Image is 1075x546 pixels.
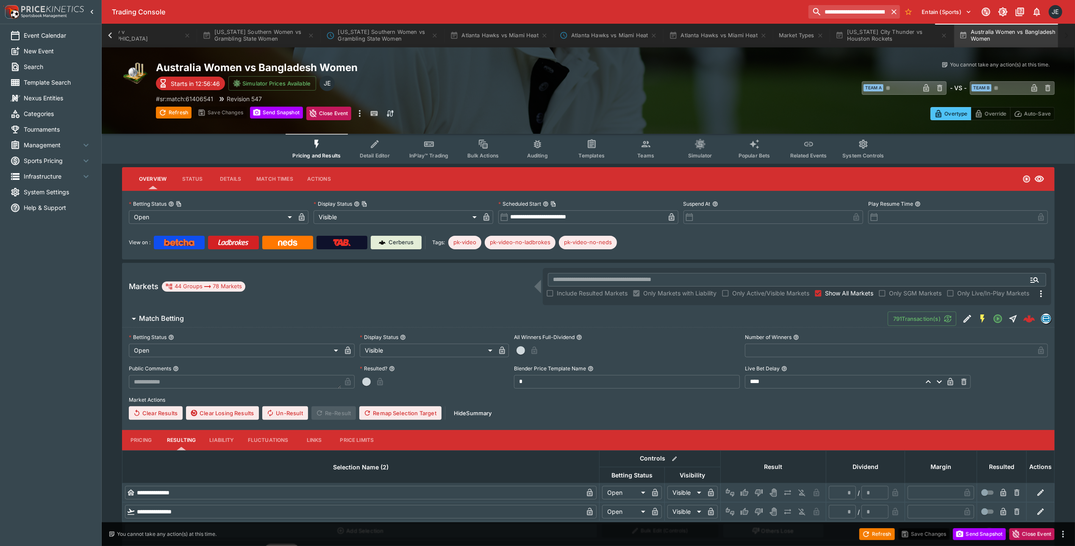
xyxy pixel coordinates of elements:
[858,507,860,516] div: /
[781,366,787,372] button: Live Bet Delay
[550,201,556,207] button: Copy To Clipboard
[389,238,414,247] p: Cerberus
[559,236,617,249] div: Betting Target: cerberus
[637,152,654,159] span: Teams
[292,152,341,159] span: Pricing and Results
[122,310,888,327] button: Match Betting
[156,107,192,119] button: Refresh
[400,334,406,340] button: Display Status
[171,79,220,88] p: Starts in 12:56:46
[669,453,680,464] button: Bulk edit
[667,505,704,518] div: Visible
[888,312,956,326] button: 791Transaction(s)
[1058,529,1068,539] button: more
[1041,314,1051,324] div: betradar
[831,24,953,47] button: [US_STATE] City Thunder vs Houston Rockets
[917,5,977,19] button: Select Tenant
[1006,311,1021,326] button: Straight
[745,334,792,341] p: Number of Winners
[795,486,809,499] button: Eliminated In Play
[643,289,717,298] span: Only Markets with Liability
[864,84,883,91] span: Team A
[808,5,888,19] input: search
[576,334,582,340] button: All Winners Full-Dividend
[228,76,316,91] button: Simulator Prices Available
[990,311,1006,326] button: Open
[168,201,174,207] button: Betting StatusCopy To Clipboard
[24,125,91,134] span: Tournaments
[314,200,352,207] p: Display Status
[600,450,721,467] th: Controls
[197,24,319,47] button: [US_STATE] Southern Women vs Grambling State Women
[24,47,91,55] span: New Event
[360,152,390,159] span: Detail Editor
[793,334,799,340] button: Number of Winners
[176,201,182,207] button: Copy To Clipboard
[129,394,1048,406] label: Market Actions
[752,486,766,499] button: Lose
[24,109,91,118] span: Categories
[485,236,556,249] div: Betting Target: cerberus
[1009,528,1055,540] button: Close Event
[950,83,967,92] h6: - VS -
[306,107,352,120] button: Close Event
[1027,272,1042,287] button: Open
[671,470,715,480] span: Visibility
[514,334,575,341] p: All Winners Full-Dividend
[379,239,386,246] img: Cerberus
[1036,289,1046,299] svg: More
[300,169,338,189] button: Actions
[915,201,921,207] button: Play Resume Time
[24,62,91,71] span: Search
[359,406,442,420] button: Remap Selection Target
[971,107,1010,120] button: Override
[953,528,1006,540] button: Send Snapshot
[278,239,297,246] img: Neds
[985,109,1006,118] p: Override
[164,239,194,246] img: Betcha
[795,505,809,518] button: Eliminated In Play
[24,78,91,87] span: Template Search
[24,172,81,181] span: Infrastructure
[160,430,203,450] button: Resulting
[129,334,167,341] p: Betting Status
[122,430,160,450] button: Pricing
[295,430,333,450] button: Links
[389,366,395,372] button: Resulted?
[602,505,648,518] div: Open
[977,450,1027,483] th: Resulted
[1046,3,1065,21] button: James Edlin
[738,505,751,518] button: Win
[767,486,780,499] button: Void
[993,314,1003,324] svg: Open
[314,210,480,224] div: Visible
[361,201,367,207] button: Copy To Clipboard
[975,311,990,326] button: SGM Enabled
[1023,313,1035,325] img: logo-cerberus--red.svg
[889,289,942,298] span: Only SGM Markets
[448,238,481,247] span: pk-video
[960,311,975,326] button: Edit Detail
[333,430,381,450] button: Price Limits
[129,210,295,224] div: Open
[156,61,606,74] h2: Copy To Clipboard
[122,61,149,88] img: cricket.png
[995,4,1011,19] button: Toggle light/dark mode
[588,366,594,372] button: Blender Price Template Name
[950,61,1050,69] p: You cannot take any action(s) at this time.
[360,344,495,357] div: Visible
[514,365,586,372] p: Blender Price Template Name
[1021,310,1038,327] a: c24d4bbe-1031-497f-98d2-a8b336c0d751
[664,24,772,47] button: Atlanta Hawks vs Miami Heat
[227,94,262,103] p: Revision 547
[139,314,184,323] h6: Match Betting
[1034,174,1044,184] svg: Visible
[1012,4,1028,19] button: Documentation
[1027,450,1055,483] th: Actions
[1049,5,1062,19] div: James Edlin
[432,236,445,249] label: Tags:
[262,406,308,420] button: Un-Result
[445,24,553,47] button: Atlanta Hawks vs Miami Heat
[250,107,303,119] button: Send Snapshot
[448,236,481,249] div: Betting Target: cerberus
